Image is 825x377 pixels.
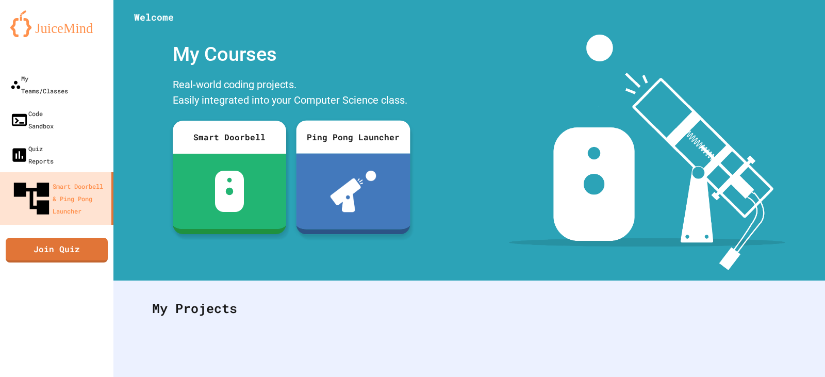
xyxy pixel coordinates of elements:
[215,171,244,212] img: sdb-white.svg
[168,74,415,113] div: Real-world coding projects. Easily integrated into your Computer Science class.
[296,120,410,153] div: Ping Pong Launcher
[10,177,107,220] div: Smart Doorbell & Ping Pong Launcher
[173,121,286,154] div: Smart Doorbell
[142,288,797,329] div: My Projects
[10,142,54,167] div: Quiz Reports
[10,10,103,37] img: logo-orange.svg
[168,35,415,74] div: My Courses
[10,72,68,97] div: My Teams/Classes
[6,238,108,263] a: Join Quiz
[509,35,785,270] img: banner-image-my-projects.png
[330,171,376,212] img: ppl-with-ball.png
[10,107,54,132] div: Code Sandbox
